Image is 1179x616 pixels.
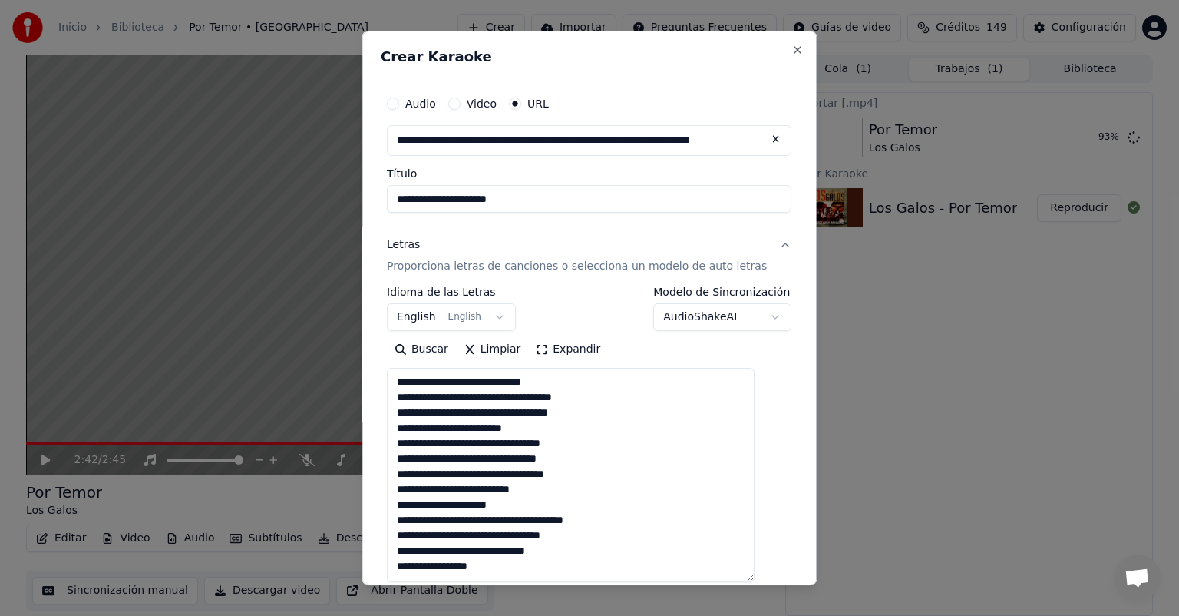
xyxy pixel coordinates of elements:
[467,98,497,109] label: Video
[405,98,436,109] label: Audio
[381,50,798,64] h2: Crear Karaoke
[387,286,516,297] label: Idioma de las Letras
[387,237,420,253] div: Letras
[527,98,549,109] label: URL
[654,286,792,297] label: Modelo de Sincronización
[387,337,456,362] button: Buscar
[456,337,528,362] button: Limpiar
[529,337,609,362] button: Expandir
[387,168,791,179] label: Título
[387,259,767,274] p: Proporciona letras de canciones o selecciona un modelo de auto letras
[387,225,791,286] button: LetrasProporciona letras de canciones o selecciona un modelo de auto letras
[387,286,791,594] div: LetrasProporciona letras de canciones o selecciona un modelo de auto letras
